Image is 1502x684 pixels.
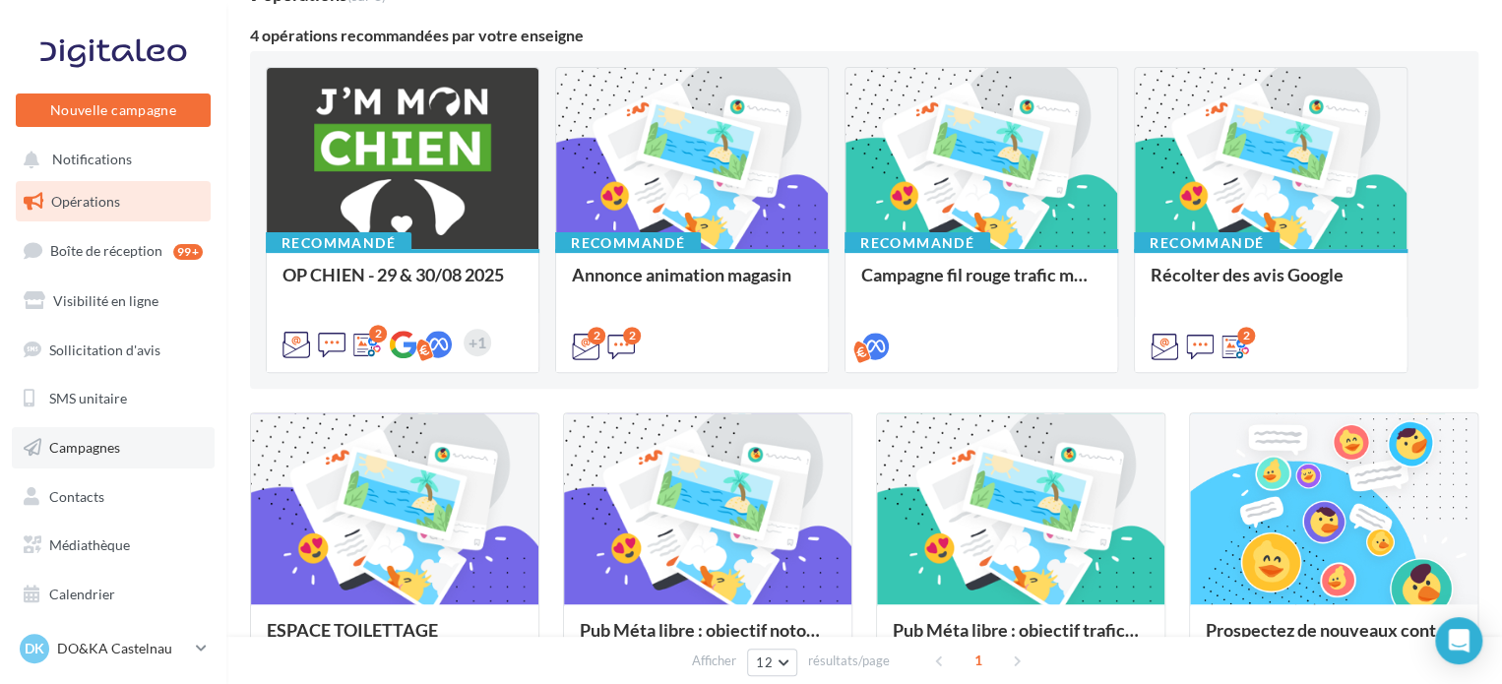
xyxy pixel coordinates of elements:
[49,390,127,406] span: SMS unitaire
[12,181,215,222] a: Opérations
[808,652,890,670] span: résultats/page
[25,639,44,658] span: DK
[50,242,162,259] span: Boîte de réception
[963,645,994,676] span: 1
[893,620,1149,659] div: Pub Méta libre : objectif trafic magasin
[49,536,130,553] span: Médiathèque
[51,193,120,210] span: Opérations
[845,232,990,254] div: Recommandé
[756,654,773,670] span: 12
[580,620,836,659] div: Pub Méta libre : objectif notoriété
[12,574,215,615] a: Calendrier
[12,525,215,566] a: Médiathèque
[12,330,215,371] a: Sollicitation d'avis
[1435,617,1482,664] div: Open Intercom Messenger
[49,488,104,505] span: Contacts
[1206,620,1462,659] div: Prospectez de nouveaux contacts
[12,378,215,419] a: SMS unitaire
[1134,232,1280,254] div: Recommandé
[12,427,215,468] a: Campagnes
[12,229,215,272] a: Boîte de réception99+
[266,232,411,254] div: Recommandé
[52,152,132,168] span: Notifications
[588,327,605,344] div: 2
[49,341,160,357] span: Sollicitation d'avis
[369,325,387,342] div: 2
[12,476,215,518] a: Contacts
[173,244,203,260] div: 99+
[12,280,215,322] a: Visibilité en ligne
[555,232,701,254] div: Recommandé
[464,329,491,356] div: +1
[49,586,115,602] span: Calendrier
[16,93,211,127] button: Nouvelle campagne
[282,265,523,304] div: OP CHIEN - 29 & 30/08 2025
[623,327,641,344] div: 2
[1151,265,1391,304] div: Récolter des avis Google
[1237,327,1255,344] div: 2
[49,439,120,456] span: Campagnes
[53,292,158,309] span: Visibilité en ligne
[250,28,1478,43] div: 4 opérations recommandées par votre enseigne
[692,652,736,670] span: Afficher
[861,265,1101,304] div: Campagne fil rouge trafic magasin
[57,639,188,658] p: DO&KA Castelnau
[747,649,797,676] button: 12
[267,620,523,659] div: ESPACE TOILETTAGE
[572,265,812,304] div: Annonce animation magasin
[16,630,211,667] a: DK DO&KA Castelnau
